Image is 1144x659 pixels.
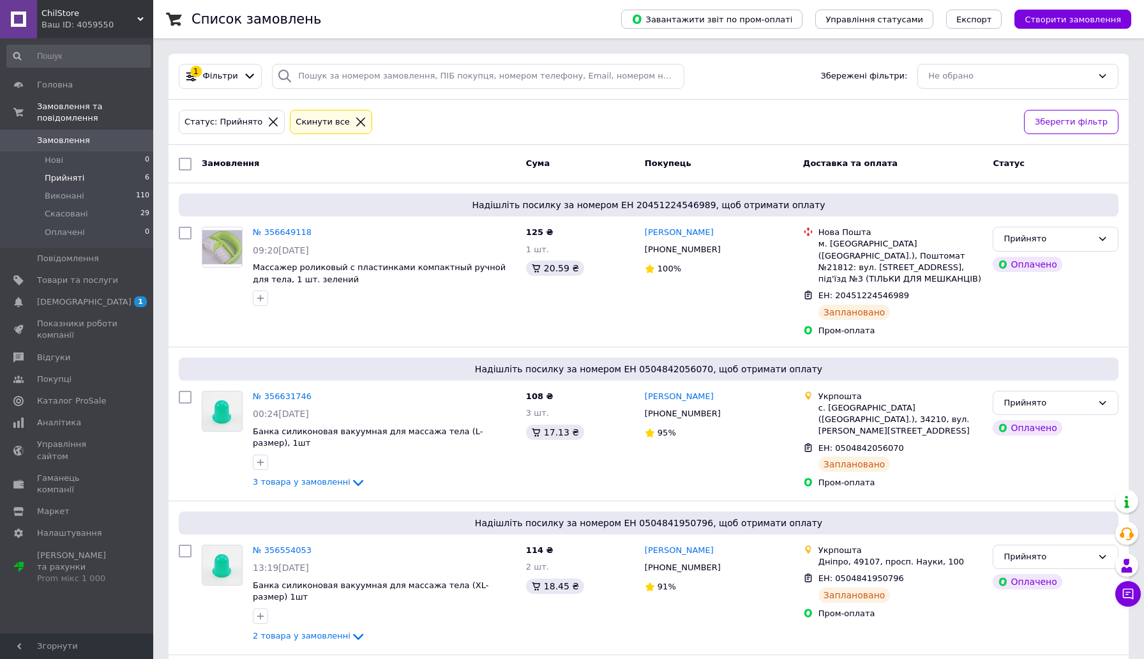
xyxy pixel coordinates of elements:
[946,10,1002,29] button: Експорт
[37,135,90,146] span: Замовлення
[37,318,118,341] span: Показники роботи компанії
[253,631,366,640] a: 2 товара у замовленні
[272,64,684,89] input: Пошук за номером замовлення, ПІБ покупця, номером телефону, Email, номером накладної
[815,10,933,29] button: Управління статусами
[253,631,350,640] span: 2 товара у замовленні
[37,527,102,539] span: Налаштування
[202,391,243,432] a: Фото товару
[1115,581,1141,607] button: Чат з покупцем
[621,10,802,29] button: Завантажити звіт по пром-оплаті
[293,116,352,129] div: Cкинути все
[658,264,681,273] span: 100%
[145,172,149,184] span: 6
[818,443,904,453] span: ЕН: 0504842056070
[1035,116,1108,129] span: Зберегти фільтр
[192,11,321,27] h1: Список замовлень
[956,15,992,24] span: Експорт
[45,227,85,238] span: Оплачені
[526,425,584,440] div: 17.13 ₴
[645,545,714,557] a: [PERSON_NAME]
[140,208,149,220] span: 29
[45,155,63,166] span: Нові
[526,562,549,572] span: 2 шт.
[253,477,350,487] span: 3 товара у замовленні
[818,291,909,300] span: ЕН: 20451224546989
[202,545,242,585] img: Фото товару
[658,582,676,591] span: 91%
[253,391,312,401] a: № 356631746
[928,70,1092,83] div: Не обрано
[818,556,983,568] div: Дніпро, 49107, просп. Науки, 100
[202,545,243,586] a: Фото товару
[993,257,1062,272] div: Оплачено
[37,101,153,124] span: Замовлення та повідомлення
[820,70,907,82] span: Збережені фільтри:
[37,506,70,517] span: Маркет
[202,227,242,267] img: Фото товару
[818,305,891,320] div: Заплановано
[37,395,106,407] span: Каталог ProSale
[37,79,73,91] span: Головна
[202,227,243,268] a: Фото товару
[1004,550,1092,564] div: Прийнято
[37,550,118,585] span: [PERSON_NAME] та рахунки
[136,190,149,202] span: 110
[642,559,723,576] div: [PHONE_NUMBER]
[1025,15,1121,24] span: Створити замовлення
[202,158,259,168] span: Замовлення
[182,116,265,129] div: Статус: Прийнято
[253,477,366,487] a: 3 товара у замовленні
[526,408,549,418] span: 3 шт.
[642,241,723,258] div: [PHONE_NUMBER]
[6,45,151,68] input: Пошук
[645,158,691,168] span: Покупець
[41,8,137,19] span: ChilStore
[37,253,99,264] span: Повідомлення
[184,363,1113,375] span: Надішліть посилку за номером ЕН 0504842056070, щоб отримати оплату
[253,563,309,573] span: 13:19[DATE]
[818,238,983,285] div: м. [GEOGRAPHIC_DATA] ([GEOGRAPHIC_DATA].), Поштомат №21812: вул. [STREET_ADDRESS], під'їзд №3 (ТІ...
[818,325,983,337] div: Пром-оплата
[145,155,149,166] span: 0
[41,19,153,31] div: Ваш ID: 4059550
[37,573,118,584] div: Prom мікс 1 000
[818,227,983,238] div: Нова Пошта
[37,275,118,286] span: Товари та послуги
[526,227,553,237] span: 125 ₴
[45,208,88,220] span: Скасовані
[526,391,553,401] span: 108 ₴
[803,158,898,168] span: Доставка та оплата
[526,245,549,254] span: 1 шт.
[184,199,1113,211] span: Надішліть посилку за номером ЕН 20451224546989, щоб отримати оплату
[253,245,309,255] span: 09:20[DATE]
[818,545,983,556] div: Укрпошта
[645,227,714,239] a: [PERSON_NAME]
[37,439,118,462] span: Управління сайтом
[184,517,1113,529] span: Надішліть посилку за номером ЕН 0504841950796, щоб отримати оплату
[37,374,71,385] span: Покупці
[1014,10,1131,29] button: Створити замовлення
[145,227,149,238] span: 0
[1002,14,1131,24] a: Створити замовлення
[818,608,983,619] div: Пром-оплата
[818,457,891,472] div: Заплановано
[993,574,1062,589] div: Оплачено
[253,409,309,419] span: 00:24[DATE]
[993,420,1062,436] div: Оплачено
[253,545,312,555] a: № 356554053
[825,15,923,24] span: Управління статусами
[253,427,483,448] a: Банка силиконовая вакуумная для массажа тела (L- размер), 1шт
[1024,110,1118,135] button: Зберегти фільтр
[253,580,488,602] a: Банка силиконовая вакуумная для массажа тела (XL-размер) 1шт
[818,573,904,583] span: ЕН: 0504841950796
[37,296,132,308] span: [DEMOGRAPHIC_DATA]
[1004,397,1092,410] div: Прийнято
[37,473,118,496] span: Гаманець компанії
[45,172,84,184] span: Прийняті
[134,296,147,307] span: 1
[253,262,506,284] a: Массажер роликовый с пластинками компактный ручной для тела, 1 шт. зелений
[631,13,792,25] span: Завантажити звіт по пром-оплаті
[253,227,312,237] a: № 356649118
